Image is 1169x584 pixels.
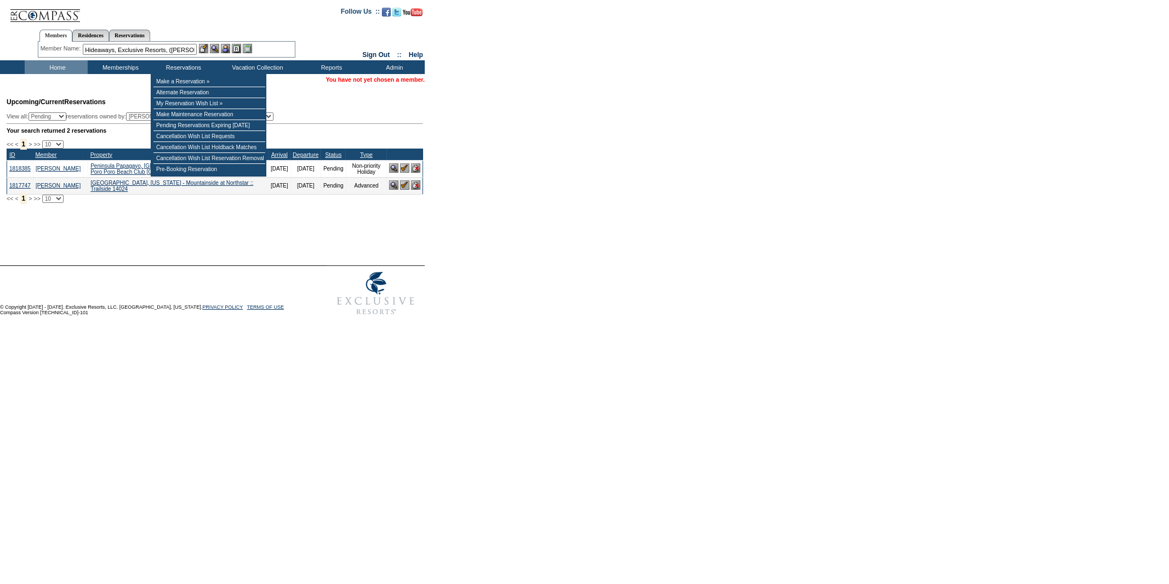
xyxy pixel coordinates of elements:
[409,51,423,59] a: Help
[36,166,81,172] a: [PERSON_NAME]
[33,141,40,148] span: >>
[290,160,321,177] td: [DATE]
[90,180,253,192] a: [GEOGRAPHIC_DATA], [US_STATE] - Mountainside at Northstar :: Trailside 14024
[403,8,423,16] img: Subscribe to our YouTube Channel
[36,183,81,189] a: [PERSON_NAME]
[389,180,398,190] img: View Reservation
[214,60,299,74] td: Vacation Collection
[153,98,265,109] td: My Reservation Wish List »
[400,180,409,190] img: Confirm Reservation
[153,87,265,98] td: Alternate Reservation
[72,30,109,41] a: Residences
[202,304,243,310] a: PRIVACY POLICY
[382,8,391,16] img: Become our fan on Facebook
[9,166,31,172] a: 1818385
[153,120,265,131] td: Pending Reservations Expiring [DATE]
[290,177,321,194] td: [DATE]
[7,98,106,106] span: Reservations
[341,7,380,20] td: Follow Us ::
[9,151,15,158] a: ID
[299,60,362,74] td: Reports
[346,160,387,177] td: Non-priority Holiday
[33,195,40,202] span: >>
[28,195,32,202] span: >
[362,60,425,74] td: Admin
[20,193,27,204] span: 1
[153,142,265,153] td: Cancellation Wish List Holdback Matches
[403,11,423,18] a: Subscribe to our YouTube Channel
[7,141,13,148] span: <<
[232,44,241,53] img: Reservations
[9,183,31,189] a: 1817747
[153,164,265,174] td: Pre-Booking Reservation
[293,151,318,158] a: Departure
[247,304,284,310] a: TERMS OF USE
[153,109,265,120] td: Make Maintenance Reservation
[321,177,346,194] td: Pending
[346,177,387,194] td: Advanced
[221,44,230,53] img: Impersonate
[7,127,423,134] div: Your search returned 2 reservations
[326,76,425,83] span: You have not yet chosen a member.
[392,8,401,16] img: Follow us on Twitter
[389,163,398,173] img: View Reservation
[7,112,278,121] div: View all: reservations owned by:
[210,44,219,53] img: View
[35,151,56,158] a: Member
[243,44,252,53] img: b_calculator.gif
[7,98,64,106] span: Upcoming/Current
[153,153,265,164] td: Cancellation Wish List Reservation Removal
[411,163,420,173] img: Cancel Reservation
[327,266,425,321] img: Exclusive Resorts
[271,151,288,158] a: Arrival
[153,131,265,142] td: Cancellation Wish List Requests
[90,163,265,175] a: Peninsula Papagayo, [GEOGRAPHIC_DATA] - Poro Poro Beach Club :: Poro Poro Beach Club [GEOGRAPHIC_...
[90,151,112,158] a: Property
[28,141,32,148] span: >
[392,11,401,18] a: Follow us on Twitter
[360,151,373,158] a: Type
[39,30,73,42] a: Members
[397,51,402,59] span: ::
[362,51,390,59] a: Sign Out
[15,195,18,202] span: <
[88,60,151,74] td: Memberships
[269,177,290,194] td: [DATE]
[153,76,265,87] td: Make a Reservation »
[269,160,290,177] td: [DATE]
[41,44,83,53] div: Member Name:
[25,60,88,74] td: Home
[151,60,214,74] td: Reservations
[7,195,13,202] span: <<
[400,163,409,173] img: Confirm Reservation
[325,151,341,158] a: Status
[20,139,27,150] span: 1
[15,141,18,148] span: <
[109,30,150,41] a: Reservations
[321,160,346,177] td: Pending
[199,44,208,53] img: b_edit.gif
[382,11,391,18] a: Become our fan on Facebook
[411,180,420,190] img: Cancel Reservation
